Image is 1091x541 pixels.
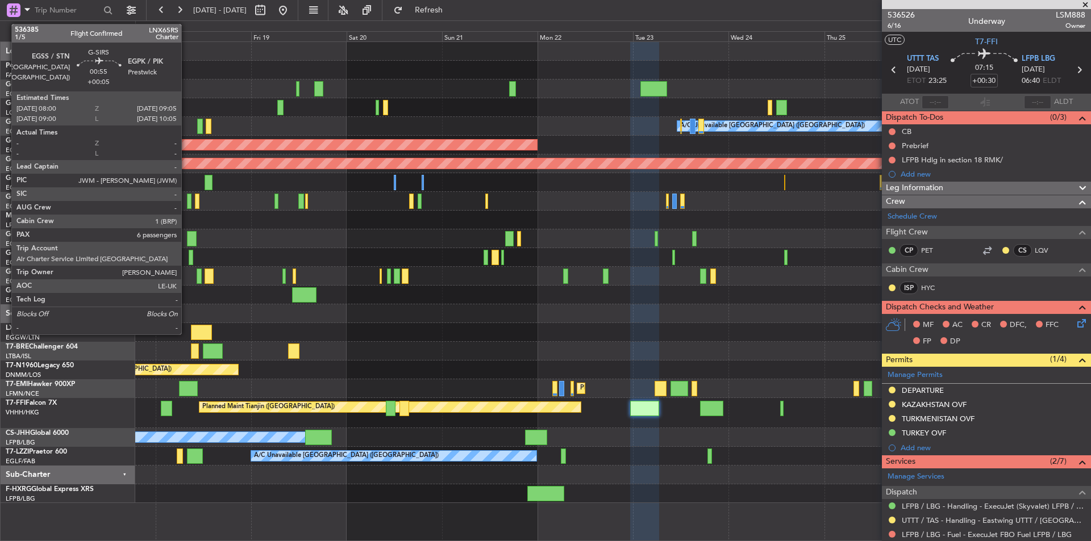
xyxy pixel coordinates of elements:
[6,343,29,350] span: T7-BRE
[6,194,27,200] span: G-SIRS
[6,250,32,257] span: G-GARE
[6,119,30,125] span: G-LEGC
[902,428,946,438] div: TURKEY OVF
[1054,97,1073,108] span: ALDT
[1056,9,1085,21] span: LSM888
[6,430,69,437] a: CS-JHHGlobal 6000
[950,336,960,347] span: DP
[6,183,40,192] a: EGGW/LTN
[888,370,943,381] a: Manage Permits
[6,202,35,211] a: EGLF/FAB
[902,127,911,136] div: CB
[6,333,40,342] a: EGGW/LTN
[921,245,947,255] a: PET
[901,443,1085,452] div: Add new
[6,287,82,294] a: G-VNORChallenger 650
[6,212,33,219] span: M-OUSE
[6,62,31,69] span: P4-AUA
[6,400,57,406] a: T7-FFIFalcon 7X
[886,111,943,124] span: Dispatch To-Dos
[251,31,347,41] div: Fri 19
[633,31,728,41] div: Tue 23
[885,35,905,45] button: UTC
[202,399,335,416] div: Planned Maint Tianjin ([GEOGRAPHIC_DATA])
[156,31,251,41] div: Thu 18
[6,100,30,107] span: G-SPCY
[6,137,32,144] span: G-KGKG
[907,64,930,76] span: [DATE]
[6,175,93,182] a: G-LEAXCessna Citation XLS
[388,1,456,19] button: Refresh
[886,354,913,367] span: Permits
[6,81,73,88] a: G-FOMOGlobal 6000
[952,320,963,331] span: AC
[6,352,31,360] a: LTBA/ISL
[1022,64,1045,76] span: [DATE]
[6,381,75,388] a: T7-EMIHawker 900XP
[6,400,26,406] span: T7-FFI
[1043,76,1061,87] span: ELDT
[6,325,30,332] span: LX-TRO
[886,301,994,314] span: Dispatch Checks and Weather
[6,371,41,379] a: DNMM/LOS
[6,240,40,248] a: EGGW/LTN
[6,362,74,369] a: T7-N1960Legacy 650
[254,447,439,464] div: A/C Unavailable [GEOGRAPHIC_DATA] ([GEOGRAPHIC_DATA])
[888,9,915,21] span: 536526
[1056,21,1085,31] span: Owner
[6,108,36,117] a: LGAV/ATH
[6,389,39,398] a: LFMN/NCE
[6,250,99,257] a: G-GARECessna Citation XLS+
[6,362,38,369] span: T7-N1960
[193,5,247,15] span: [DATE] - [DATE]
[6,194,71,200] a: G-SIRSCitation Excel
[30,27,120,35] span: All Aircraft
[902,515,1085,525] a: UTTT / TAS - Handling - Eastwing UTTT / [GEOGRAPHIC_DATA]
[1022,53,1055,65] span: LFPB LBG
[888,21,915,31] span: 6/16
[6,448,29,455] span: T7-LZZI
[886,455,915,468] span: Services
[6,156,32,163] span: G-GAAL
[902,414,975,423] div: TURKMENISTAN OVF
[923,320,934,331] span: MF
[902,501,1085,511] a: LFPB / LBG - Handling - ExecuJet (Skyvalet) LFPB / LBG
[6,62,53,69] a: P4-AUAMD-87
[6,408,39,417] a: VHHH/HKG
[1046,320,1059,331] span: FFC
[888,211,937,223] a: Schedule Crew
[968,15,1005,27] div: Underway
[138,23,157,32] div: [DATE]
[6,221,39,229] a: LFMD/CEQ
[347,31,442,41] div: Sat 20
[6,175,30,182] span: G-LEAX
[6,269,70,275] a: G-ENRGPraetor 600
[6,457,35,465] a: EGLF/FAB
[6,71,36,79] a: FALA/HLA
[6,430,30,437] span: CS-JHH
[922,95,949,109] input: --:--
[13,22,123,40] button: All Aircraft
[6,212,88,219] a: M-OUSECitation Mustang
[1050,353,1067,365] span: (1/4)
[902,141,928,150] div: Prebrief
[538,31,633,41] div: Mon 22
[6,325,66,332] a: LX-TROLegacy 650
[886,486,917,499] span: Dispatch
[901,169,1085,179] div: Add new
[6,438,35,447] a: LFPB/LBG
[900,97,919,108] span: ATOT
[900,244,918,257] div: CP
[442,31,538,41] div: Sun 21
[6,381,28,388] span: T7-EMI
[6,258,40,267] a: EGNR/CEG
[6,137,69,144] a: G-KGKGLegacy 600
[6,448,67,455] a: T7-LZZIPraetor 600
[405,6,453,14] span: Refresh
[6,231,32,238] span: G-JAGA
[6,231,72,238] a: G-JAGAPhenom 300
[900,282,918,294] div: ISP
[1035,245,1060,255] a: LQV
[902,530,1072,539] a: LFPB / LBG - Fuel - ExecuJet FBO Fuel LFPB / LBG
[886,226,928,239] span: Flight Crew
